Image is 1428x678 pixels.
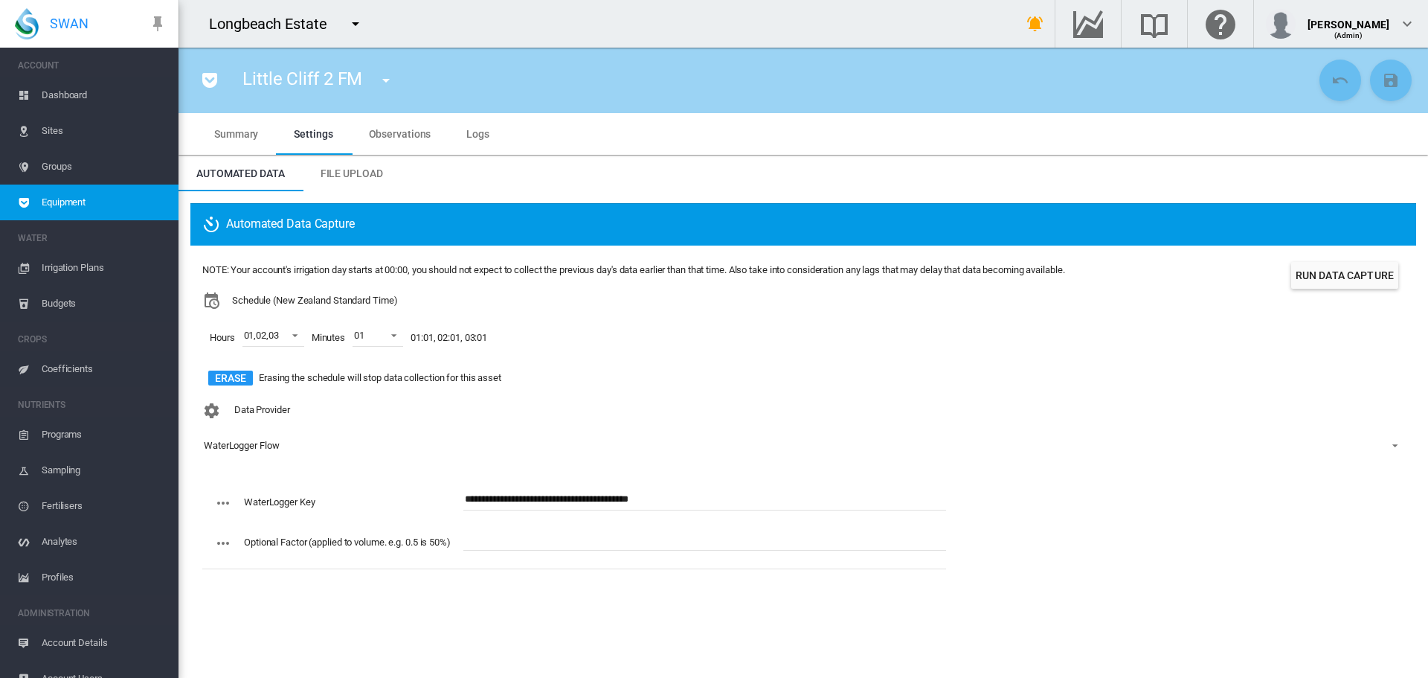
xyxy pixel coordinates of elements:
[202,216,226,234] md-icon: icon-camera-timer
[195,65,225,95] button: icon-pocket
[42,286,167,322] span: Budgets
[232,294,397,307] span: Schedule (New Zealand Standard Time)
[1203,15,1238,33] md-icon: Click here for help
[1026,15,1044,33] md-icon: icon-bell-ring
[204,440,279,451] div: WaterLogger Flow
[1319,60,1361,101] button: Cancel Changes
[354,330,364,341] div: 01
[1291,262,1398,289] button: Run Data Capture
[234,405,290,416] span: Data Provider
[42,351,167,387] span: Coefficients
[341,9,370,39] button: icon-menu-down
[371,65,401,95] button: icon-menu-down
[214,128,258,140] span: Summary
[321,167,383,179] span: File Upload
[42,250,167,286] span: Irrigation Plans
[466,128,489,140] span: Logs
[1334,31,1363,39] span: (Admin)
[294,128,332,140] span: Settings
[1398,15,1416,33] md-icon: icon-chevron-down
[304,324,353,352] span: Minutes
[15,8,39,39] img: SWAN-Landscape-Logo-Colour-drop.png
[1136,15,1172,33] md-icon: Search the knowledge base
[244,329,279,342] span: , ,
[347,15,364,33] md-icon: icon-menu-down
[1070,15,1106,33] md-icon: Go to the Data Hub
[208,371,253,386] button: Erase
[202,216,355,234] span: Automated Data Capture
[149,15,167,33] md-icon: icon-pin
[42,185,167,220] span: Equipment
[18,393,167,417] span: NUTRIENTS
[244,496,315,508] label: WaterLogger Key
[403,324,495,352] span: 01:01, 02:01, 03:01
[202,263,1064,277] div: NOTE: Your account's irrigation day starts at 00:00, you should not expect to collect the previou...
[1020,9,1050,39] button: icon-bell-ring
[42,77,167,113] span: Dashboard
[196,167,285,179] span: Automated Data
[42,524,167,560] span: Analytes
[256,329,266,342] div: 02
[202,324,242,352] span: Hours
[42,488,167,524] span: Fertilisers
[1266,9,1296,39] img: profile.jpg
[42,560,167,595] span: Profiles
[1382,71,1400,89] md-icon: icon-content-save
[214,534,232,552] md-icon: icon-dots-horizontal
[209,13,340,34] div: Longbeach Estate
[244,329,254,342] div: 01
[18,54,167,77] span: ACCOUNT
[268,329,279,342] div: 03
[377,71,395,89] md-icon: icon-menu-down
[1308,11,1389,26] div: [PERSON_NAME]
[18,601,167,625] span: ADMINISTRATION
[42,149,167,185] span: Groups
[244,537,451,548] label: Optional Factor (applied to volume. e.g. 0.5 is 50%)
[1331,71,1349,89] md-icon: icon-undo
[369,128,431,140] span: Observations
[214,494,232,512] md-icon: icon-dots-horizontal
[18,226,167,250] span: WATER
[42,417,167,452] span: Programs
[42,452,167,488] span: Sampling
[1370,60,1412,101] button: Save Changes
[202,292,220,310] md-icon: icon-calendar-clock
[42,625,167,661] span: Account Details
[42,113,167,149] span: Sites
[201,71,219,89] md-icon: icon-pocket
[259,371,501,385] span: Erasing the schedule will stop data collection for this asset
[18,327,167,351] span: CROPS
[202,435,1404,457] md-select: Configuration: WaterLogger Flow
[242,68,362,89] span: Little Cliff 2 FM
[202,402,220,420] md-icon: icon-cog
[50,14,89,33] span: SWAN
